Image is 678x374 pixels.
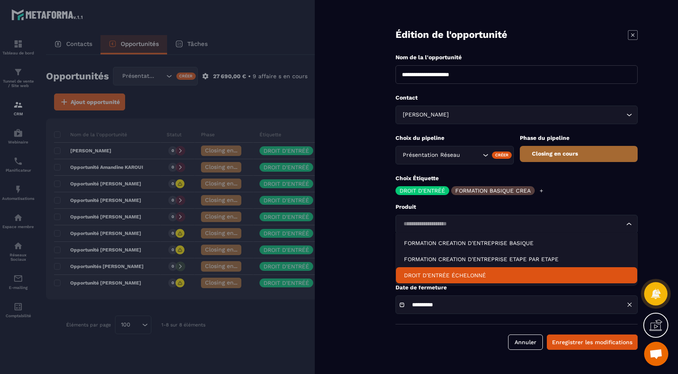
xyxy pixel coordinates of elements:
[395,28,507,42] p: Édition de l'opportunité
[401,220,624,229] input: Search for option
[395,146,514,164] div: Search for option
[400,188,445,193] p: DROIT D'ENTRÉÉ
[395,134,514,142] p: Choix du pipeline
[508,335,543,350] button: Annuler
[395,175,638,182] p: Choix Étiquette
[404,271,629,279] p: DROIT D'ENTRÉE ÉCHELONNÉ
[395,215,638,233] div: Search for option
[401,151,462,160] span: Présentation Réseau
[401,110,450,119] span: [PERSON_NAME]
[404,255,629,263] p: FORMATION CREATION D'ENTREPRISE ETAPE PAR ETAPE
[404,239,629,247] p: FORMATION CREATION D'ENTREPRISE BASIQUE
[395,203,638,211] p: Produit
[520,134,638,142] p: Phase du pipeline
[547,335,638,350] button: Enregistrer les modifications
[395,94,638,102] p: Contact
[492,152,512,159] div: Créer
[395,284,638,291] p: Date de fermeture
[455,188,531,193] p: FORMATION BASIQUE CREA
[450,110,624,119] input: Search for option
[462,151,481,160] input: Search for option
[395,106,638,124] div: Search for option
[395,54,638,61] p: Nom de la l'opportunité
[644,342,668,366] a: Ouvrir le chat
